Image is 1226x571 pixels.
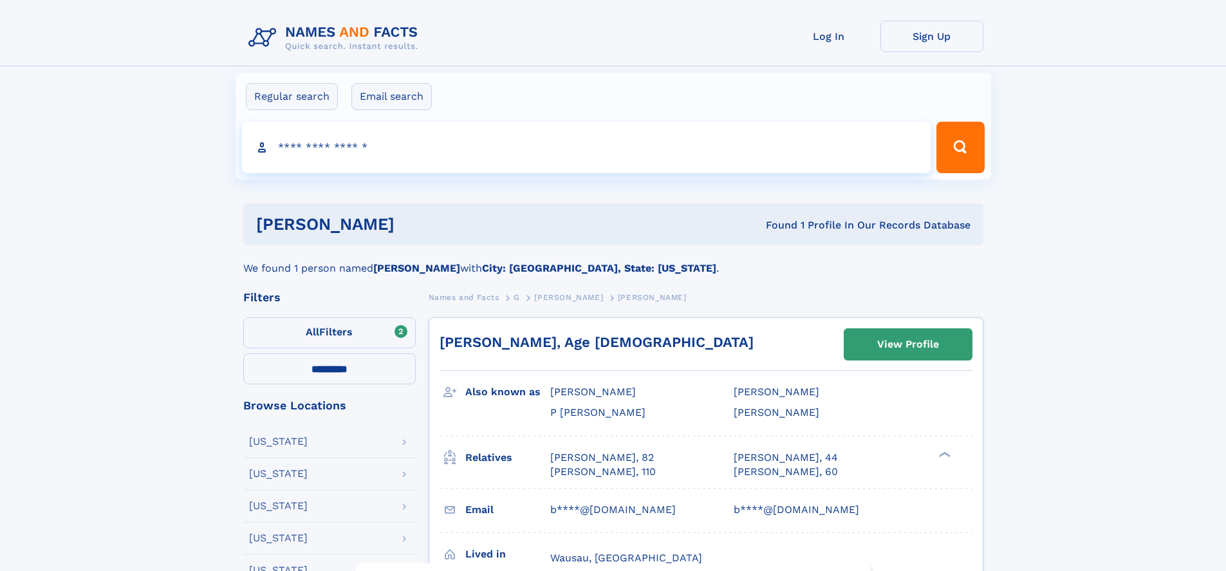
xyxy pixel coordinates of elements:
span: [PERSON_NAME] [534,293,603,302]
label: Regular search [246,83,338,110]
div: ❯ [936,450,951,458]
a: [PERSON_NAME] [534,289,603,305]
div: [US_STATE] [249,533,308,543]
h3: Lived in [465,543,550,565]
div: [US_STATE] [249,436,308,447]
div: Browse Locations [243,400,416,411]
div: Found 1 Profile In Our Records Database [580,218,971,232]
h3: Email [465,499,550,521]
span: Wausau, [GEOGRAPHIC_DATA] [550,552,702,564]
b: City: [GEOGRAPHIC_DATA], State: [US_STATE] [482,262,716,274]
a: [PERSON_NAME], 60 [734,465,838,479]
a: Names and Facts [429,289,499,305]
input: search input [242,122,931,173]
a: [PERSON_NAME], 82 [550,451,654,465]
a: Sign Up [880,21,983,52]
label: Email search [351,83,432,110]
span: [PERSON_NAME] [734,386,819,398]
h3: Relatives [465,447,550,469]
span: [PERSON_NAME] [550,386,636,398]
a: [PERSON_NAME], Age [DEMOGRAPHIC_DATA] [440,334,754,350]
span: P [PERSON_NAME] [550,406,646,418]
a: Log In [777,21,880,52]
span: [PERSON_NAME] [734,406,819,418]
img: Logo Names and Facts [243,21,429,55]
label: Filters [243,317,416,348]
span: G [514,293,520,302]
div: [US_STATE] [249,469,308,479]
div: [US_STATE] [249,501,308,511]
div: We found 1 person named with . [243,245,983,276]
span: [PERSON_NAME] [618,293,687,302]
button: Search Button [936,122,984,173]
div: View Profile [877,330,939,359]
a: View Profile [844,329,972,360]
b: [PERSON_NAME] [373,262,460,274]
a: G [514,289,520,305]
h3: Also known as [465,381,550,403]
h1: [PERSON_NAME] [256,216,580,232]
span: All [306,326,319,338]
a: [PERSON_NAME], 44 [734,451,838,465]
div: Filters [243,292,416,303]
a: [PERSON_NAME], 110 [550,465,656,479]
